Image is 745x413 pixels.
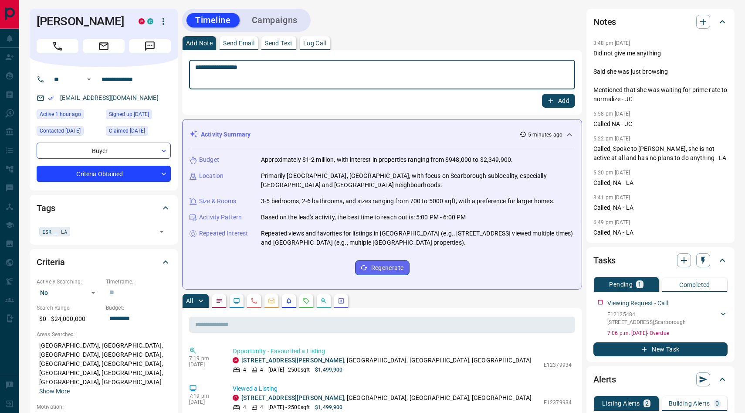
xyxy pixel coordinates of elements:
p: All [186,298,193,304]
p: Search Range: [37,304,102,312]
a: [EMAIL_ADDRESS][DOMAIN_NAME] [60,94,159,101]
p: 3:41 pm [DATE] [593,195,630,201]
span: Contacted [DATE] [40,126,81,135]
p: Opportunity - Favourited a Listing [233,347,572,356]
span: Email [83,39,125,53]
p: Repeated Interest [199,229,248,238]
p: Size & Rooms [199,197,237,206]
button: Open [84,74,94,85]
p: Approximately $1-2 million, with interest in properties ranging from $948,000 to $2,349,900. [261,155,513,164]
p: 5 minutes ago [528,131,562,139]
p: 2 [645,400,649,406]
p: [DATE] - 2500 sqft [268,403,310,411]
div: Criteria Obtained [37,166,171,182]
p: Activity Pattern [199,213,242,222]
p: Location [199,171,223,181]
p: , [GEOGRAPHIC_DATA], [GEOGRAPHIC_DATA], [GEOGRAPHIC_DATA] [241,356,532,365]
h2: Criteria [37,255,65,269]
div: E12125484[STREET_ADDRESS],Scarborough [607,309,728,328]
p: Send Text [265,40,293,46]
svg: Requests [303,297,310,304]
p: Did not give me anything Said she was just browsing Mentioned that she was waiting for prime rate... [593,49,728,104]
div: Tags [37,198,171,218]
a: [STREET_ADDRESS][PERSON_NAME] [241,357,344,364]
p: 4 [243,366,246,374]
p: 3:48 pm [DATE] [593,40,630,46]
p: [GEOGRAPHIC_DATA], [GEOGRAPHIC_DATA], [GEOGRAPHIC_DATA], [GEOGRAPHIC_DATA], [GEOGRAPHIC_DATA], [G... [37,338,171,399]
p: 5:20 pm [DATE] [593,170,630,176]
p: Budget: [106,304,171,312]
p: $1,499,900 [315,366,342,374]
span: Claimed [DATE] [109,126,145,135]
p: 3-5 bedrooms, 2-6 bathrooms, and sizes ranging from 700 to 5000 sqft, with a preference for large... [261,197,555,206]
p: Called, NA - LA [593,203,728,212]
p: Called NA - JC [593,119,728,129]
p: 4 [260,366,263,374]
span: ISR _ LA [42,227,67,236]
p: Called, NA - LA [593,178,728,188]
p: Repeated views and favorites for listings in [GEOGRAPHIC_DATA] (e.g., [STREET_ADDRESS] viewed mul... [261,229,575,247]
div: Tasks [593,250,728,271]
svg: Email Verified [48,95,54,101]
p: [DATE] [189,399,220,405]
p: Called, NA - LA [593,228,728,237]
button: Show More [39,387,70,396]
p: Viewed a Listing [233,384,572,393]
p: [DATE] - 2500 sqft [268,366,310,374]
p: Activity Summary [201,130,251,139]
div: Notes [593,11,728,32]
svg: Calls [251,297,257,304]
span: Signed up [DATE] [109,110,149,119]
p: $0 - $24,000,000 [37,312,102,326]
button: Add [542,94,575,108]
div: condos.ca [147,18,153,24]
button: Open [156,225,168,238]
div: Fri Sep 12 2025 [37,109,102,122]
p: E12379934 [544,361,572,369]
p: Primarily [GEOGRAPHIC_DATA], [GEOGRAPHIC_DATA], with focus on Scarborough sublocality, especially... [261,171,575,190]
p: Viewing Request - Call [607,299,668,308]
h1: [PERSON_NAME] [37,14,125,28]
p: 6:49 pm [DATE] [593,219,630,225]
p: [STREET_ADDRESS] , Scarborough [607,318,686,326]
p: 4 [260,403,263,411]
p: Pending [609,281,633,287]
p: $1,499,900 [315,403,342,411]
span: Call [37,39,78,53]
p: 6:58 pm [DATE] [593,111,630,117]
p: , [GEOGRAPHIC_DATA], [GEOGRAPHIC_DATA], [GEOGRAPHIC_DATA] [241,393,532,403]
p: Listing Alerts [602,400,640,406]
p: Motivation: [37,403,171,411]
div: Alerts [593,369,728,390]
h2: Tags [37,201,55,215]
p: 7:19 pm [189,355,220,362]
p: Based on the lead's activity, the best time to reach out is: 5:00 PM - 6:00 PM [261,213,466,222]
div: Wed May 31 2017 [106,109,171,122]
div: Buyer [37,143,171,159]
p: Log Call [303,40,326,46]
svg: Listing Alerts [285,297,292,304]
div: Criteria [37,252,171,273]
p: 4 [243,403,246,411]
a: [STREET_ADDRESS][PERSON_NAME] [241,394,344,401]
p: 7:06 p.m. [DATE] - Overdue [607,329,728,337]
p: 5:22 pm [DATE] [593,136,630,142]
p: Add Note [186,40,213,46]
p: Completed [679,282,710,288]
p: Actively Searching: [37,278,102,286]
span: Message [129,39,171,53]
span: Active 1 hour ago [40,110,81,119]
p: 7:19 pm [189,393,220,399]
svg: Opportunities [320,297,327,304]
h2: Alerts [593,372,616,386]
svg: Notes [216,297,223,304]
p: E12379934 [544,399,572,406]
button: Timeline [186,13,240,27]
div: Activity Summary5 minutes ago [190,126,575,143]
p: Budget [199,155,219,164]
p: 0 [715,400,719,406]
h2: Notes [593,15,616,29]
p: E12125484 [607,311,686,318]
p: Timeframe: [106,278,171,286]
button: New Task [593,342,728,356]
